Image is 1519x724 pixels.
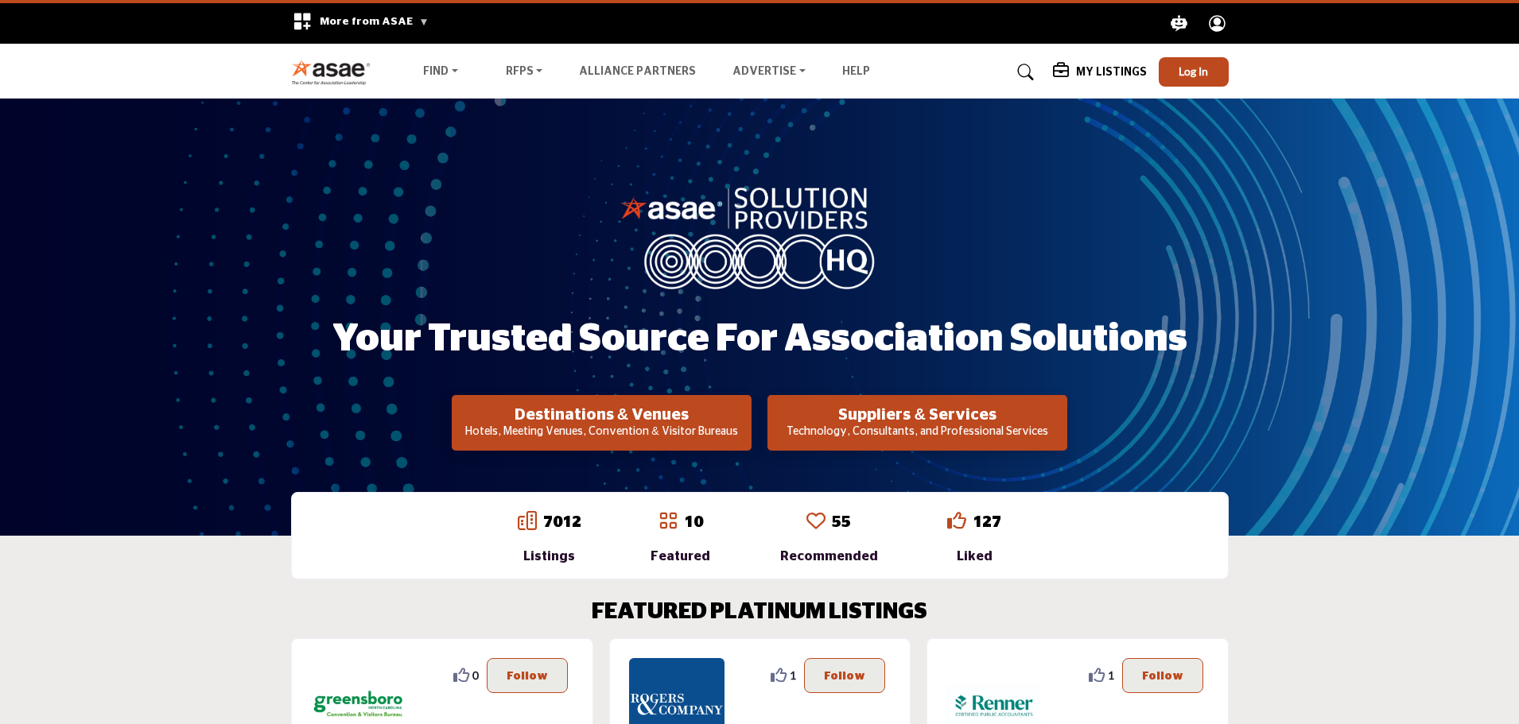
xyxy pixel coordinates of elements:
a: RFPs [495,61,554,83]
h2: Suppliers & Services [772,405,1063,424]
p: Hotels, Meeting Venues, Convention & Visitor Bureaus [456,424,747,440]
button: Log In [1159,57,1229,87]
img: image [620,184,899,288]
img: Site Logo [291,59,379,85]
p: Technology, Consultants, and Professional Services [772,424,1063,440]
a: Find [412,61,469,83]
button: Follow [804,658,885,693]
h2: FEATURED PLATINUM LISTINGS [592,599,927,626]
a: Alliance Partners [579,66,696,77]
span: 0 [472,667,479,683]
p: Follow [507,667,548,684]
button: Follow [1122,658,1203,693]
a: Help [842,66,870,77]
span: 1 [1108,667,1114,683]
div: Featured [651,547,710,566]
a: 55 [832,514,851,530]
a: Go to Featured [658,511,678,533]
a: 7012 [543,514,581,530]
span: 1 [790,667,796,683]
div: More from ASAE [282,3,439,44]
h2: Destinations & Venues [456,405,747,424]
span: More from ASAE [320,16,429,27]
h1: Your Trusted Source for Association Solutions [332,315,1187,364]
p: Follow [1142,667,1183,684]
div: Liked [947,547,1001,566]
div: My Listings [1053,63,1147,82]
a: Go to Recommended [806,511,826,533]
button: Suppliers & Services Technology, Consultants, and Professional Services [767,395,1067,451]
i: Go to Liked [947,511,966,530]
span: Log In [1179,64,1208,78]
div: Listings [518,547,581,566]
a: 10 [684,514,703,530]
p: Follow [824,667,865,684]
div: Recommended [780,547,878,566]
button: Destinations & Venues Hotels, Meeting Venues, Convention & Visitor Bureaus [452,395,752,451]
a: Search [1002,60,1044,85]
h5: My Listings [1076,65,1147,79]
a: 127 [973,514,1001,530]
a: Advertise [721,61,817,83]
button: Follow [487,658,568,693]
